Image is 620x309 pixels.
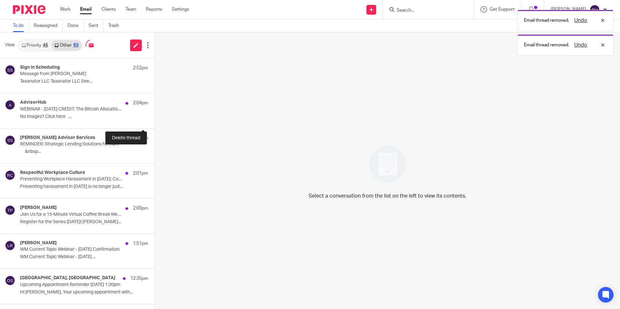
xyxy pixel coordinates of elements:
[133,170,148,177] p: 2:01pm
[67,19,84,32] a: Done
[20,282,123,288] p: Upcoming Appointment Reminder [DATE] 1:30pm
[73,43,78,48] div: 93
[20,79,148,84] p: Taxanator LLC Taxanator LLC See...
[5,42,15,49] span: View
[172,6,189,13] a: Settings
[20,254,148,260] p: WM Current Topic Webinar - [DATE] ...
[89,19,103,32] a: Sent
[20,135,95,141] h4: [PERSON_NAME] Advisor Services
[20,240,57,246] h4: [PERSON_NAME]
[5,205,15,215] img: svg%3E
[590,5,600,15] img: svg%3E
[20,290,148,295] p: Hi [PERSON_NAME], Your upcoming appointment with...
[51,40,81,51] a: Other93
[146,6,162,13] a: Reports
[20,275,115,281] h4: [GEOGRAPHIC_DATA], [GEOGRAPHIC_DATA]
[365,142,410,187] img: image
[133,135,148,142] p: 2:01pm
[20,247,123,252] p: WM Current Topic Webinar - [DATE] Confirmation
[524,42,569,48] p: Email thread removed.
[572,41,589,49] button: Undo
[20,71,123,77] p: Message from [PERSON_NAME]
[20,114,148,120] p: No images? Click here ...
[20,107,123,112] p: WEBINAR - [DATE] CREDIT: The Bitcoin Allocation Questions: How Much, Where From, and Why Risk-Man...
[20,142,123,147] p: REMINDER: Strategic Lending Solutions for Home Financing
[5,275,15,286] img: svg%3E
[60,6,70,13] a: Work
[133,205,148,212] p: 2:00pm
[572,17,589,24] button: Undo
[20,100,46,105] h4: AdvisorHub
[5,240,15,251] img: svg%3E
[20,219,148,225] p: Register for the Series [DATE]! [PERSON_NAME]...
[34,19,63,32] a: Reassigned
[13,19,29,32] a: To do
[20,184,148,189] p: Preventing harassment in [DATE] is no longer just...
[101,6,116,13] a: Clients
[43,43,48,48] div: 45
[5,170,15,180] img: svg%3E
[130,275,148,282] p: 12:35pm
[20,65,60,70] h4: Sign In Scheduling
[13,5,45,14] img: Pixie
[20,170,85,176] h4: Respectful Workplace Culture
[80,6,92,13] a: Email
[108,19,124,32] a: Trash
[125,6,136,13] a: Team
[20,212,123,217] p: Join Us for a 15-Minute Virtual Coffee Break Webinar Series with Pacific Life!
[133,65,148,71] p: 2:52pm
[309,192,466,200] p: Select a conversation from the list on the left to view its contents.
[133,240,148,247] p: 1:51pm
[20,205,57,211] h4: [PERSON_NAME]
[5,100,15,110] img: svg%3E
[86,40,97,51] img: inbox_syncing.svg
[18,40,51,51] a: Priority45
[5,65,15,75] img: svg%3E
[20,177,123,182] p: Preventing Workplace Harassment in [DATE]: Comply with New Training Laws and Protect Your Organiz...
[524,17,569,24] p: Email thread removed.
[133,100,148,106] p: 2:04pm
[5,135,15,145] img: svg%3E
[20,149,148,154] p: ‌ ‌ ‌ ‌ ‌ ‌&nbsp...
